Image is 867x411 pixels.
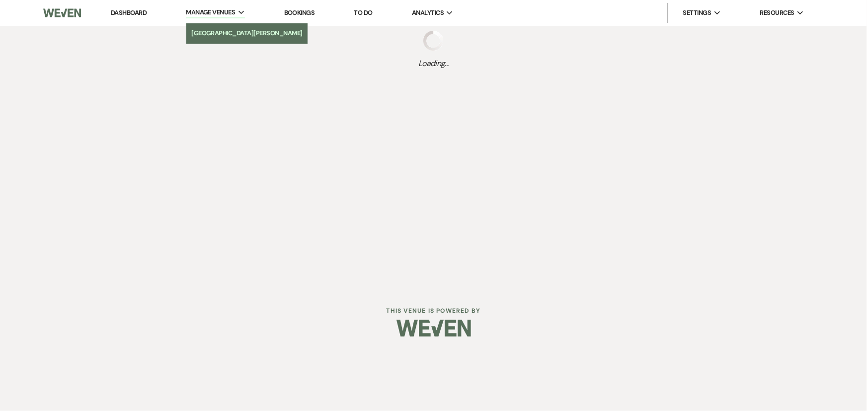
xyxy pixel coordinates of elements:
[111,8,147,17] a: Dashboard
[396,311,471,345] img: Weven Logo
[412,8,444,18] span: Analytics
[186,23,308,43] a: [GEOGRAPHIC_DATA][PERSON_NAME]
[186,7,235,17] span: Manage Venues
[760,8,794,18] span: Resources
[423,31,443,51] img: loading spinner
[683,8,711,18] span: Settings
[191,28,303,38] li: [GEOGRAPHIC_DATA][PERSON_NAME]
[354,8,373,17] a: To Do
[418,58,449,69] span: Loading...
[43,2,81,23] img: Weven Logo
[284,8,315,17] a: Bookings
